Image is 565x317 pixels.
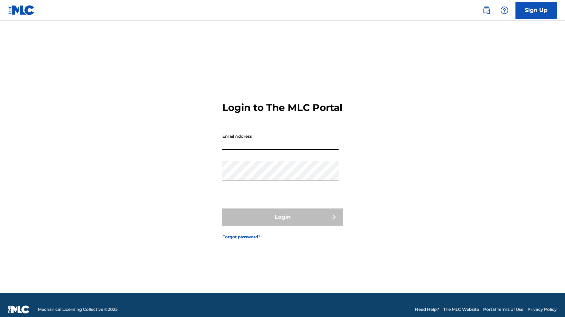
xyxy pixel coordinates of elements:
span: Mechanical Licensing Collective © 2025 [38,306,118,313]
h3: Login to The MLC Portal [222,102,342,114]
a: Sign Up [515,2,557,19]
a: Forgot password? [222,234,260,240]
img: logo [8,305,30,314]
img: MLC Logo [8,5,35,15]
a: Privacy Policy [527,306,557,313]
a: The MLC Website [443,306,479,313]
div: Help [498,3,511,17]
img: help [500,6,509,14]
img: search [482,6,491,14]
a: Need Help? [415,306,439,313]
a: Public Search [480,3,493,17]
a: Portal Terms of Use [483,306,523,313]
